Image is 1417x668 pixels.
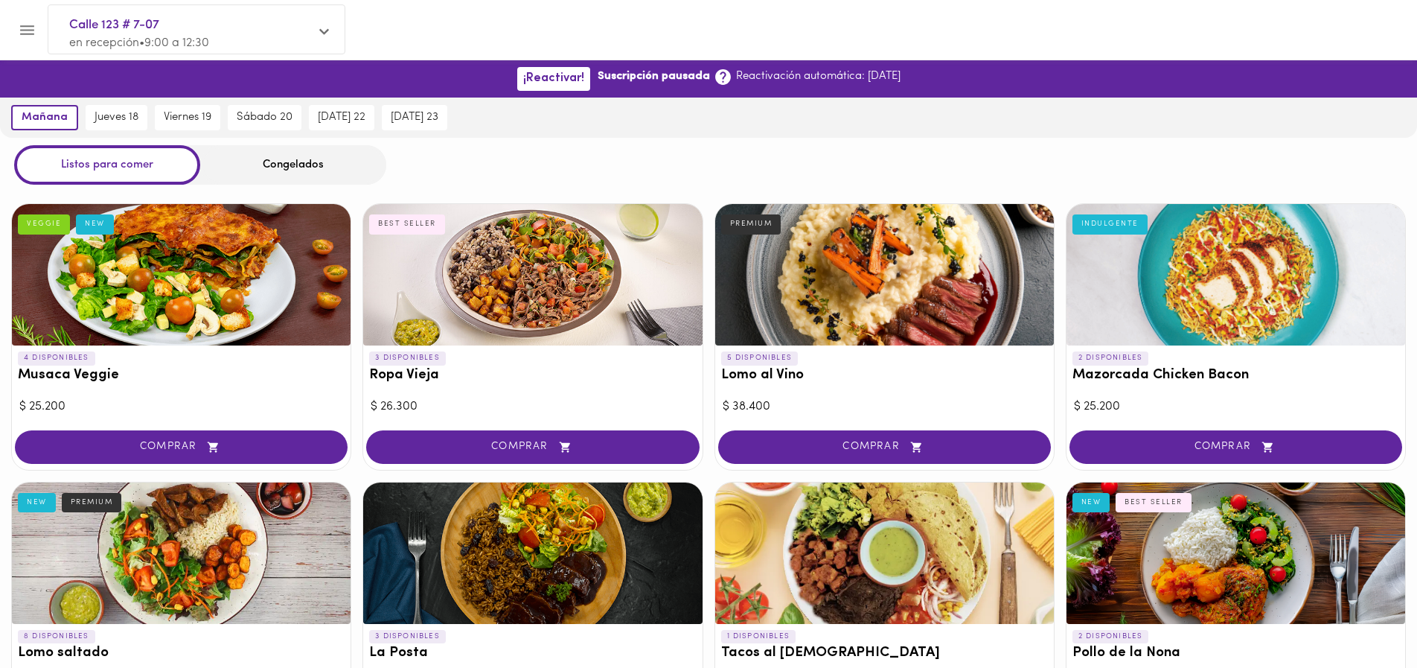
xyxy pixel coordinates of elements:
[369,368,696,384] h3: Ropa Vieja
[1088,441,1384,454] span: COMPRAR
[721,214,781,234] div: PREMIUM
[523,71,584,86] span: ¡Reactivar!
[721,352,799,365] p: 5 DISPONIBLES
[9,12,45,48] button: Menu
[318,111,365,124] span: [DATE] 22
[363,483,702,624] div: La Posta
[18,368,345,384] h3: Musaca Veggie
[1072,630,1149,643] p: 2 DISPONIBLES
[155,105,220,130] button: viernes 19
[721,646,1048,661] h3: Tacos al [DEMOGRAPHIC_DATA]
[369,214,445,234] div: BEST SELLER
[200,145,386,185] div: Congelados
[369,352,446,365] p: 3 DISPONIBLES
[22,111,68,124] span: mañana
[33,441,329,454] span: COMPRAR
[366,430,699,464] button: COMPRAR
[95,111,138,124] span: jueves 18
[1072,352,1149,365] p: 2 DISPONIBLES
[69,37,209,49] span: en recepción • 9:00 a 12:30
[18,630,95,643] p: 8 DISPONIBLES
[12,483,351,624] div: Lomo saltado
[517,67,590,90] button: ¡Reactivar!
[371,398,694,416] div: $ 26.300
[718,430,1051,464] button: COMPRAR
[598,69,710,84] b: Suscripción pausada
[86,105,147,130] button: jueves 18
[1331,582,1402,653] iframe: Messagebird Livechat Widget
[363,204,702,346] div: Ropa Vieja
[237,111,292,124] span: sábado 20
[1072,368,1399,384] h3: Mazorcada Chicken Bacon
[369,630,446,643] p: 3 DISPONIBLES
[19,398,343,416] div: $ 25.200
[715,483,1054,624] div: Tacos al Pastor
[382,105,447,130] button: [DATE] 23
[369,646,696,661] h3: La Posta
[62,493,122,512] div: PREMIUM
[1066,204,1405,346] div: Mazorcada Chicken Bacon
[11,105,78,130] button: mañana
[723,398,1046,416] div: $ 38.400
[309,105,374,130] button: [DATE] 22
[164,111,211,124] span: viernes 19
[1116,493,1192,512] div: BEST SELLER
[76,214,114,234] div: NEW
[18,493,56,512] div: NEW
[18,214,70,234] div: VEGGIE
[1066,483,1405,624] div: Pollo de la Nona
[385,441,680,454] span: COMPRAR
[15,430,348,464] button: COMPRAR
[721,630,796,643] p: 1 DISPONIBLES
[14,145,200,185] div: Listos para comer
[12,204,351,346] div: Musaca Veggie
[1072,646,1399,661] h3: Pollo de la Nona
[737,441,1032,454] span: COMPRAR
[1074,398,1398,416] div: $ 25.200
[736,69,901,84] p: Reactivación automática: [DATE]
[18,352,95,365] p: 4 DISPONIBLES
[1072,214,1148,234] div: INDULGENTE
[1069,430,1402,464] button: COMPRAR
[18,646,345,661] h3: Lomo saltado
[715,204,1054,346] div: Lomo al Vino
[1072,493,1110,512] div: NEW
[391,111,438,124] span: [DATE] 23
[721,368,1048,384] h3: Lomo al Vino
[228,105,301,130] button: sábado 20
[69,16,309,35] span: Calle 123 # 7-07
